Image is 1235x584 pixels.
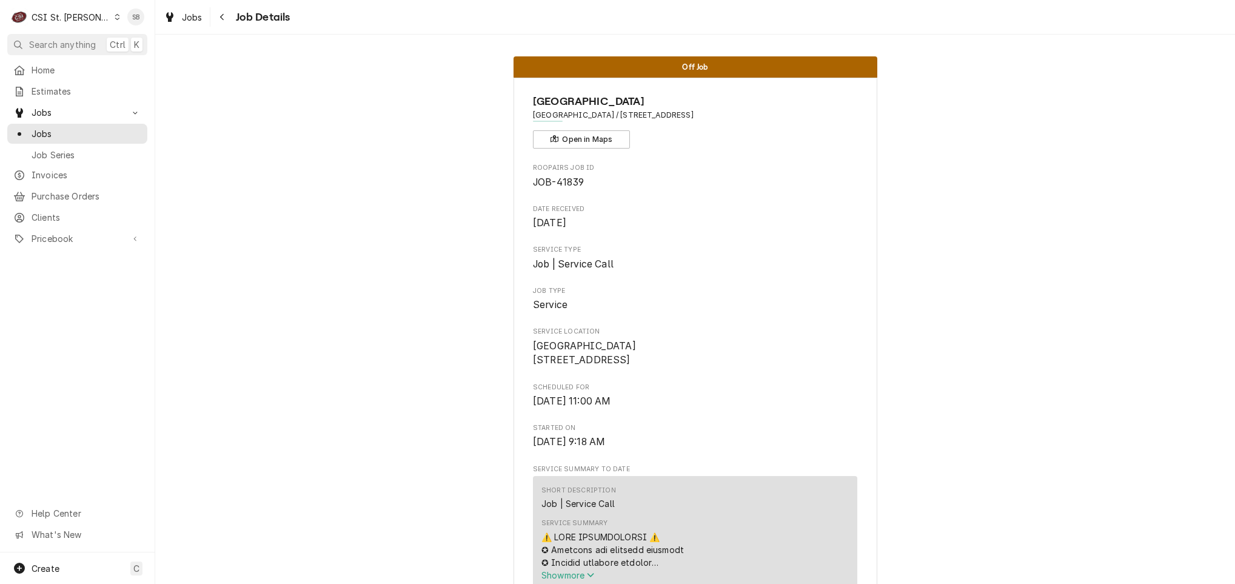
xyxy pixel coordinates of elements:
[232,9,290,25] span: Job Details
[7,165,147,185] a: Invoices
[533,175,857,190] span: Roopairs Job ID
[32,190,141,203] span: Purchase Orders
[514,56,877,78] div: Status
[541,519,607,528] div: Service Summary
[32,211,141,224] span: Clients
[533,286,857,296] span: Job Type
[533,245,857,271] div: Service Type
[533,383,857,392] span: Scheduled For
[32,106,123,119] span: Jobs
[7,186,147,206] a: Purchase Orders
[533,204,857,230] div: Date Received
[32,169,141,181] span: Invoices
[32,563,59,574] span: Create
[533,423,857,433] span: Started On
[533,130,630,149] button: Open in Maps
[533,93,857,110] span: Name
[533,258,614,270] span: Job | Service Call
[533,216,857,230] span: Date Received
[533,163,857,189] div: Roopairs Job ID
[533,340,636,366] span: [GEOGRAPHIC_DATA] [STREET_ADDRESS]
[533,110,857,121] span: Address
[32,11,110,24] div: CSI St. [PERSON_NAME]
[533,465,857,474] span: Service Summary To Date
[533,423,857,449] div: Started On
[533,163,857,173] span: Roopairs Job ID
[213,7,232,27] button: Navigate back
[533,245,857,255] span: Service Type
[11,8,28,25] div: CSI St. Louis's Avatar
[7,81,147,101] a: Estimates
[7,60,147,80] a: Home
[533,299,567,310] span: Service
[533,435,857,449] span: Started On
[32,64,141,76] span: Home
[32,528,140,541] span: What's New
[533,394,857,409] span: Scheduled For
[7,102,147,123] a: Go to Jobs
[533,93,857,149] div: Client Information
[182,11,202,24] span: Jobs
[32,149,141,161] span: Job Series
[541,531,849,569] div: ⚠️ LORE IPSUMDOLORSI ⚠️ ✪ Ametcons adi elitsedd eiusmodt ✪ Incidid utlabore etdolor ✪ Magnaa-enim...
[533,436,605,448] span: [DATE] 9:18 AM
[533,176,584,188] span: JOB-41839
[533,286,857,312] div: Job Type
[533,339,857,368] span: Service Location
[127,8,144,25] div: SB
[32,232,123,245] span: Pricebook
[541,569,849,582] button: Showmore
[533,204,857,214] span: Date Received
[7,229,147,249] a: Go to Pricebook
[133,562,139,575] span: C
[159,7,207,27] a: Jobs
[541,497,615,510] div: Job | Service Call
[29,38,96,51] span: Search anything
[7,34,147,55] button: Search anythingCtrlK
[32,507,140,520] span: Help Center
[541,570,595,580] span: Show more
[32,85,141,98] span: Estimates
[7,503,147,523] a: Go to Help Center
[7,124,147,144] a: Jobs
[7,145,147,165] a: Job Series
[110,38,126,51] span: Ctrl
[533,298,857,312] span: Job Type
[533,257,857,272] span: Service Type
[134,38,139,51] span: K
[533,217,566,229] span: [DATE]
[541,486,616,495] div: Short Description
[127,8,144,25] div: Shayla Bell's Avatar
[533,327,857,337] span: Service Location
[533,383,857,409] div: Scheduled For
[32,127,141,140] span: Jobs
[7,525,147,545] a: Go to What's New
[682,63,708,71] span: Off Job
[7,207,147,227] a: Clients
[533,395,611,407] span: [DATE] 11:00 AM
[11,8,28,25] div: C
[533,327,857,368] div: Service Location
